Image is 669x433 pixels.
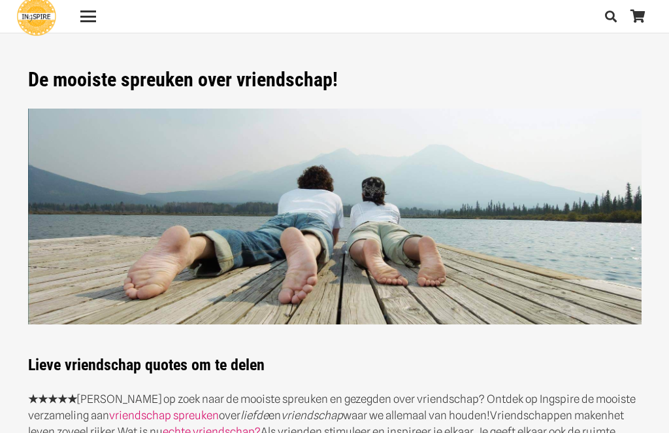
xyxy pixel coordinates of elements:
[28,356,265,374] strong: Lieve vriendschap quotes om te delen
[490,409,608,422] span: Vriendschappen maken
[281,409,343,422] em: vriendschap
[71,9,105,24] a: Menu
[109,409,219,422] a: vriendschap spreuken
[28,392,77,406] strong: ★★★★★
[28,68,642,92] h1: De mooiste spreuken over vriendschap!
[240,409,269,422] em: liefde
[28,109,642,324] img: Spreuken over vriendschap voor vrienden om te delen! - kijk op ingspire.nl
